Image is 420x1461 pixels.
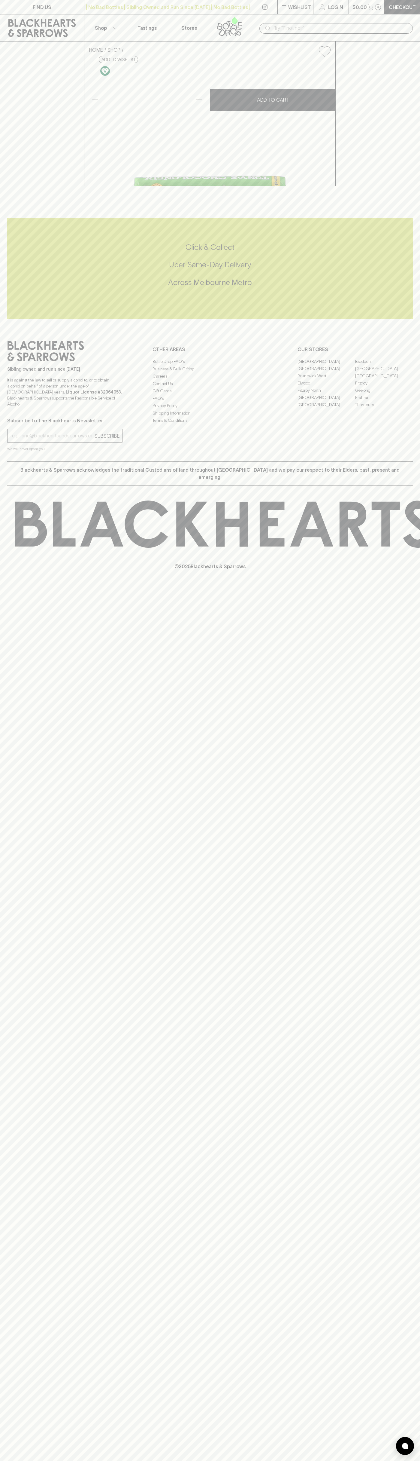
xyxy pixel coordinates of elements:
[316,44,333,59] button: Add to wishlist
[355,379,413,387] a: Fitzroy
[153,365,268,372] a: Business & Bulk Gifting
[153,380,268,387] a: Contact Us
[12,466,408,481] p: Blackhearts & Sparrows acknowledges the traditional Custodians of land throughout [GEOGRAPHIC_DAT...
[298,365,355,372] a: [GEOGRAPHIC_DATA]
[355,365,413,372] a: [GEOGRAPHIC_DATA]
[210,89,336,111] button: ADD TO CART
[377,5,379,9] p: 0
[168,14,210,41] a: Stores
[352,4,367,11] p: $0.00
[137,24,157,32] p: Tastings
[7,218,413,319] div: Call to action block
[402,1443,408,1449] img: bubble-icon
[153,358,268,365] a: Bottle Drop FAQ's
[33,4,51,11] p: FIND US
[7,377,122,407] p: It is against the law to sell or supply alcohol to, or to obtain alcohol on behalf of a person un...
[153,346,268,353] p: OTHER AREAS
[107,47,120,53] a: SHOP
[288,4,311,11] p: Wishlist
[7,242,413,252] h5: Click & Collect
[99,65,111,77] a: Made without the use of any animal products.
[298,358,355,365] a: [GEOGRAPHIC_DATA]
[298,372,355,379] a: Brunswick West
[100,66,110,76] img: Vegan
[355,372,413,379] a: [GEOGRAPHIC_DATA]
[95,24,107,32] p: Shop
[99,56,138,63] button: Add to wishlist
[84,14,126,41] button: Shop
[355,401,413,408] a: Thornbury
[7,366,122,372] p: Sibling owned and run since [DATE]
[298,387,355,394] a: Fitzroy North
[298,379,355,387] a: Elwood
[153,402,268,409] a: Privacy Policy
[181,24,197,32] p: Stores
[274,23,408,33] input: Try "Pinot noir"
[257,96,289,103] p: ADD TO CART
[7,260,413,270] h5: Uber Same-Day Delivery
[389,4,416,11] p: Checkout
[153,395,268,402] a: FAQ's
[153,373,268,380] a: Careers
[328,4,343,11] p: Login
[153,409,268,417] a: Shipping Information
[298,394,355,401] a: [GEOGRAPHIC_DATA]
[12,431,92,441] input: e.g. jane@blackheartsandsparrows.com.au
[92,429,122,442] button: SUBSCRIBE
[84,62,335,186] img: 25424.png
[298,401,355,408] a: [GEOGRAPHIC_DATA]
[355,394,413,401] a: Prahran
[7,417,122,424] p: Subscribe to The Blackhearts Newsletter
[153,387,268,395] a: Gift Cards
[89,47,103,53] a: HOME
[126,14,168,41] a: Tastings
[95,432,120,440] p: SUBSCRIBE
[7,446,122,452] p: We will never spam you
[355,358,413,365] a: Braddon
[66,390,121,394] strong: Liquor License #32064953
[355,387,413,394] a: Geelong
[7,277,413,287] h5: Across Melbourne Metro
[153,417,268,424] a: Terms & Conditions
[298,346,413,353] p: OUR STORES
